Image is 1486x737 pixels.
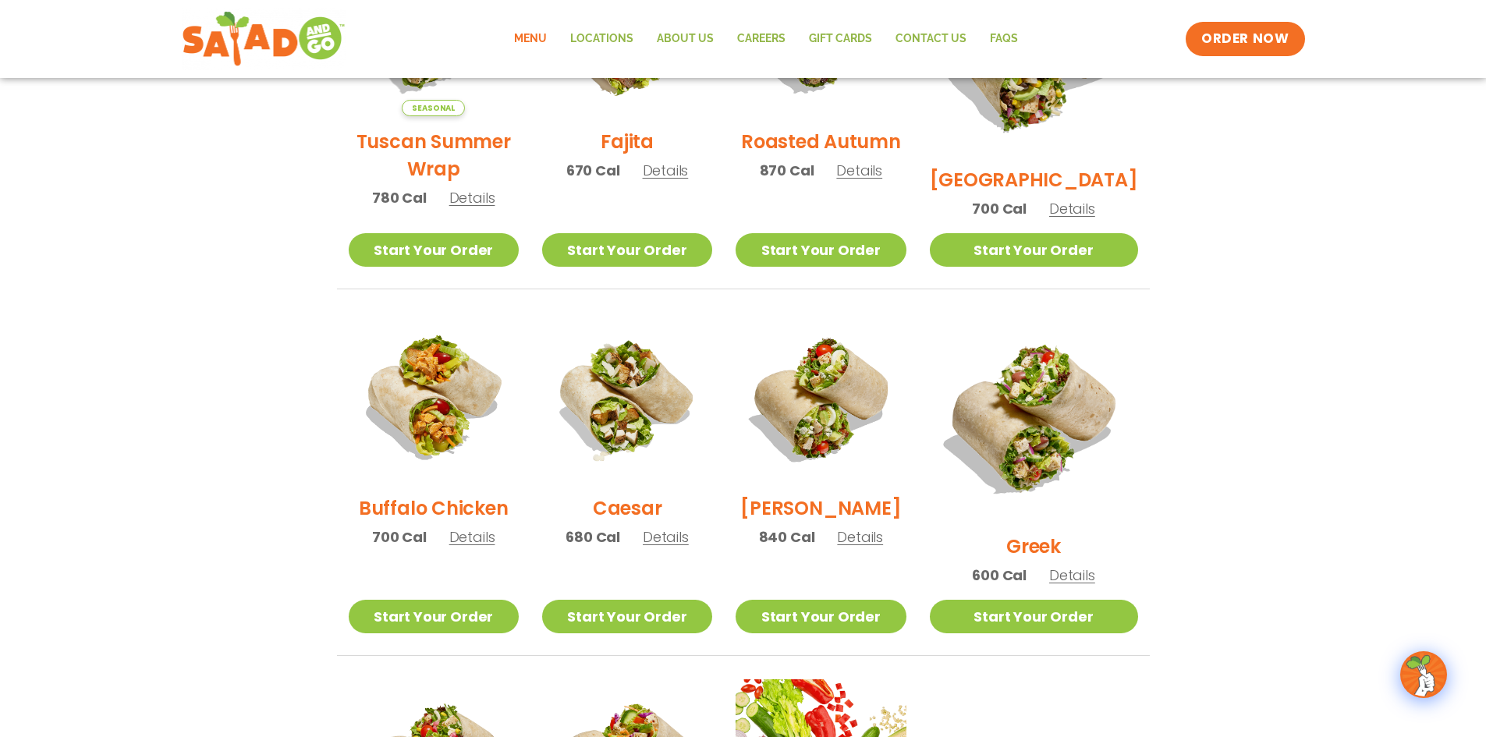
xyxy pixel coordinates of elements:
h2: Buffalo Chicken [359,494,508,522]
h2: Tuscan Summer Wrap [349,128,519,182]
span: 840 Cal [759,526,815,547]
a: Locations [559,21,645,57]
a: Start Your Order [542,233,712,267]
span: 600 Cal [972,565,1027,586]
span: 670 Cal [566,160,620,181]
img: Product photo for Caesar Wrap [542,313,712,483]
a: Careers [725,21,797,57]
h2: Fajita [601,128,654,155]
span: Details [837,527,883,547]
span: Seasonal [402,100,465,116]
h2: Roasted Autumn [741,128,901,155]
span: ORDER NOW [1201,30,1289,48]
a: Start Your Order [930,600,1138,633]
img: new-SAG-logo-768×292 [182,8,346,70]
a: Start Your Order [736,233,906,267]
span: 700 Cal [972,198,1027,219]
img: Product photo for Greek Wrap [930,313,1138,521]
span: Details [449,188,495,207]
img: Product photo for Cobb Wrap [736,313,906,483]
span: 680 Cal [566,526,620,547]
a: GIFT CARDS [797,21,884,57]
span: 870 Cal [760,160,814,181]
span: Details [1049,199,1095,218]
span: Details [1049,565,1095,585]
img: wpChatIcon [1402,653,1445,696]
span: 700 Cal [372,526,427,547]
a: ORDER NOW [1186,22,1304,56]
img: Product photo for Buffalo Chicken Wrap [349,313,519,483]
a: Start Your Order [930,233,1138,267]
span: Details [643,161,689,180]
a: About Us [645,21,725,57]
h2: Greek [1006,533,1061,560]
a: Contact Us [884,21,978,57]
a: Start Your Order [736,600,906,633]
span: Details [643,527,689,547]
a: FAQs [978,21,1030,57]
a: Menu [502,21,559,57]
h2: [GEOGRAPHIC_DATA] [930,166,1138,193]
a: Start Your Order [542,600,712,633]
span: 780 Cal [372,187,427,208]
a: Start Your Order [349,600,519,633]
span: Details [449,527,495,547]
span: Details [836,161,882,180]
h2: [PERSON_NAME] [740,494,901,522]
a: Start Your Order [349,233,519,267]
h2: Caesar [593,494,662,522]
nav: Menu [502,21,1030,57]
